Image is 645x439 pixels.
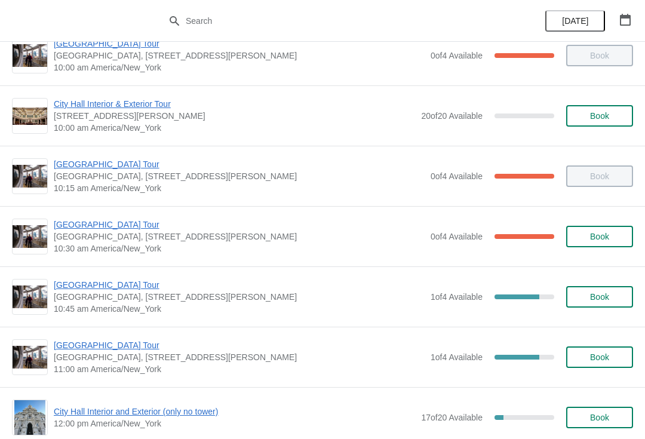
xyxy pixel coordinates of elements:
span: 0 of 4 Available [431,232,483,241]
img: City Hall Tower Tour | City Hall Visitor Center, 1400 John F Kennedy Boulevard Suite 121, Philade... [13,346,47,369]
span: 0 of 4 Available [431,171,483,181]
button: Book [566,407,633,428]
span: 10:30 am America/New_York [54,242,425,254]
span: [GEOGRAPHIC_DATA], [STREET_ADDRESS][PERSON_NAME] [54,231,425,242]
span: [GEOGRAPHIC_DATA] Tour [54,279,425,291]
span: 0 of 4 Available [431,51,483,60]
button: Book [566,226,633,247]
span: [GEOGRAPHIC_DATA] Tour [54,158,425,170]
button: [DATE] [545,10,605,32]
span: Book [590,292,609,302]
span: 11:00 am America/New_York [54,363,425,375]
span: 10:00 am America/New_York [54,62,425,73]
span: City Hall Interior and Exterior (only no tower) [54,406,415,417]
span: Book [590,413,609,422]
span: [GEOGRAPHIC_DATA], [STREET_ADDRESS][PERSON_NAME] [54,351,425,363]
input: Search [185,10,484,32]
span: [GEOGRAPHIC_DATA] Tour [54,38,425,50]
span: [GEOGRAPHIC_DATA], [STREET_ADDRESS][PERSON_NAME] [54,170,425,182]
span: [GEOGRAPHIC_DATA], [STREET_ADDRESS][PERSON_NAME] [54,50,425,62]
span: 12:00 pm America/New_York [54,417,415,429]
img: City Hall Interior & Exterior Tour | 1400 John F Kennedy Boulevard, Suite 121, Philadelphia, PA, ... [13,108,47,125]
span: [STREET_ADDRESS][PERSON_NAME] [54,110,415,122]
span: [DATE] [562,16,588,26]
span: 20 of 20 Available [421,111,483,121]
img: City Hall Interior and Exterior (only no tower) | | 12:00 pm America/New_York [14,400,46,435]
span: [GEOGRAPHIC_DATA], [STREET_ADDRESS][PERSON_NAME] [54,291,425,303]
span: 10:45 am America/New_York [54,303,425,315]
img: City Hall Tower Tour | City Hall Visitor Center, 1400 John F Kennedy Boulevard Suite 121, Philade... [13,44,47,67]
img: City Hall Tower Tour | City Hall Visitor Center, 1400 John F Kennedy Boulevard Suite 121, Philade... [13,285,47,309]
button: Book [566,286,633,308]
button: Book [566,346,633,368]
span: [GEOGRAPHIC_DATA] Tour [54,219,425,231]
span: City Hall Interior & Exterior Tour [54,98,415,110]
span: Book [590,352,609,362]
span: 1 of 4 Available [431,292,483,302]
span: Book [590,232,609,241]
span: 1 of 4 Available [431,352,483,362]
button: Book [566,105,633,127]
img: City Hall Tower Tour | City Hall Visitor Center, 1400 John F Kennedy Boulevard Suite 121, Philade... [13,225,47,248]
span: [GEOGRAPHIC_DATA] Tour [54,339,425,351]
span: Book [590,111,609,121]
img: City Hall Tower Tour | City Hall Visitor Center, 1400 John F Kennedy Boulevard Suite 121, Philade... [13,165,47,188]
span: 10:15 am America/New_York [54,182,425,194]
span: 10:00 am America/New_York [54,122,415,134]
span: 17 of 20 Available [421,413,483,422]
